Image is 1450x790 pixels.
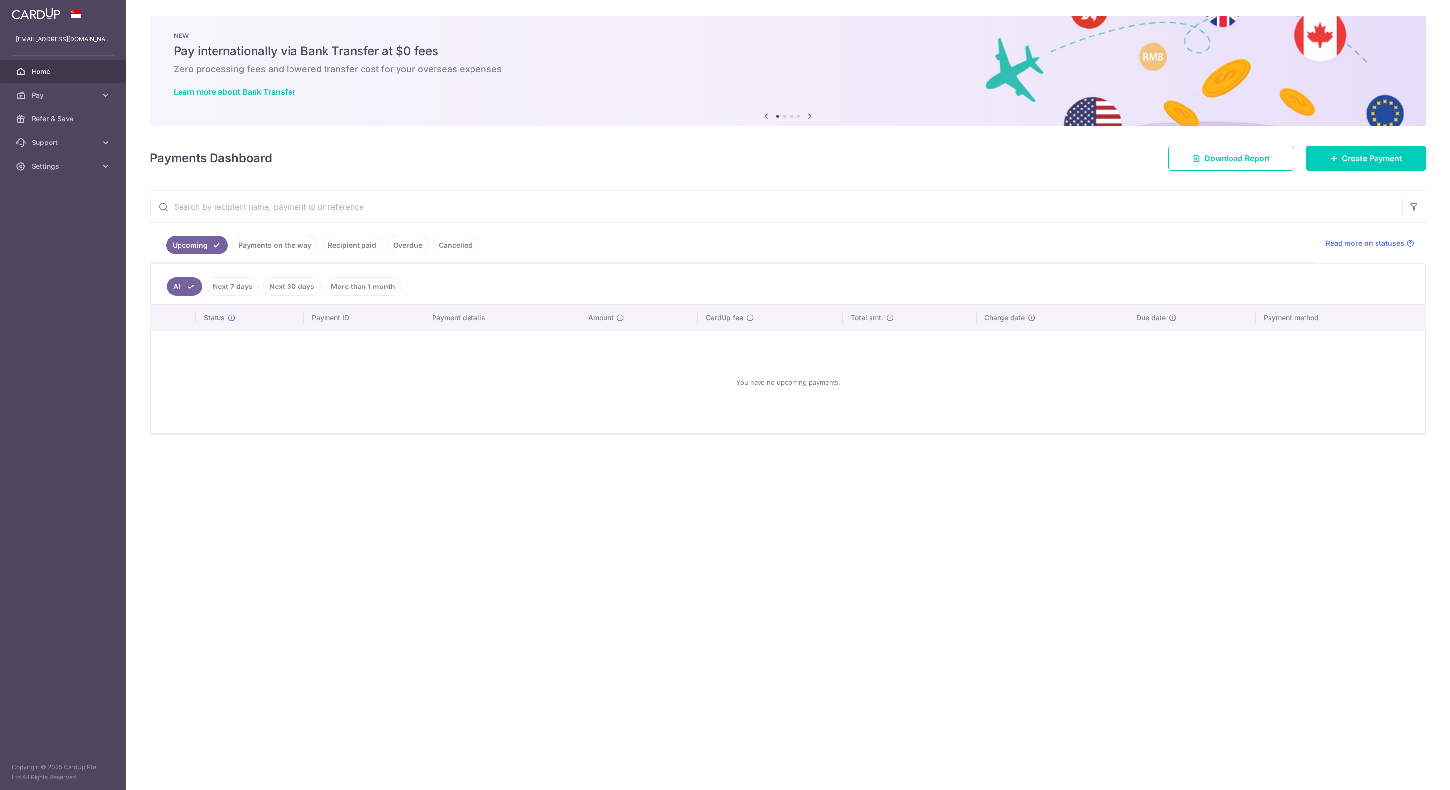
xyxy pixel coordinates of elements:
[588,313,614,323] span: Amount
[150,16,1426,126] img: Bank transfer banner
[984,313,1025,323] span: Charge date
[163,339,1414,426] div: You have no upcoming payments.
[32,114,97,124] span: Refer & Save
[424,305,580,330] th: Payment details
[166,236,228,254] a: Upcoming
[1168,146,1294,171] a: Download Report
[174,43,1403,59] h5: Pay internationally via Bank Transfer at $0 fees
[206,277,259,296] a: Next 7 days
[32,161,97,171] span: Settings
[204,313,225,323] span: Status
[387,236,429,254] a: Overdue
[706,313,743,323] span: CardUp fee
[1342,152,1402,164] span: Create Payment
[174,63,1403,75] h6: Zero processing fees and lowered transfer cost for your overseas expenses
[325,277,401,296] a: More than 1 month
[1136,313,1166,323] span: Due date
[1326,238,1404,248] span: Read more on statuses
[304,305,424,330] th: Payment ID
[32,90,97,100] span: Pay
[16,35,110,44] p: [EMAIL_ADDRESS][DOMAIN_NAME]
[32,138,97,147] span: Support
[1326,238,1414,248] a: Read more on statuses
[232,236,318,254] a: Payments on the way
[322,236,383,254] a: Recipient paid
[32,67,97,76] span: Home
[12,8,60,20] img: CardUp
[1306,146,1426,171] a: Create Payment
[150,149,272,167] h4: Payments Dashboard
[433,236,479,254] a: Cancelled
[150,191,1402,222] input: Search by recipient name, payment id or reference
[1256,305,1425,330] th: Payment method
[174,32,1403,39] p: NEW
[174,87,295,97] a: Learn more about Bank Transfer
[1204,152,1270,164] span: Download Report
[263,277,321,296] a: Next 30 days
[167,277,202,296] a: All
[851,313,883,323] span: Total amt.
